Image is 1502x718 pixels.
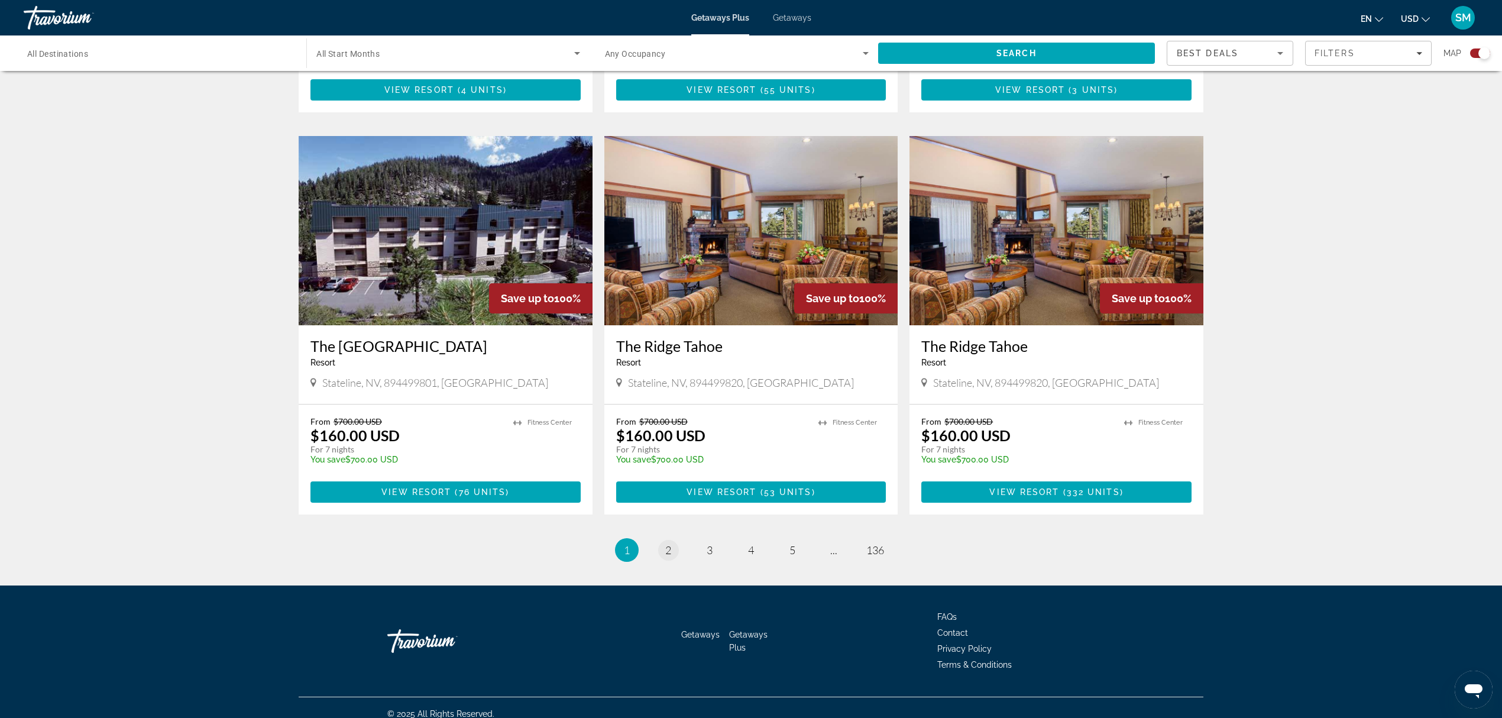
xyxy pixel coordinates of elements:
span: $700.00 USD [639,416,688,426]
button: View Resort(53 units) [616,481,886,503]
span: 55 units [764,85,812,95]
span: 136 [866,544,884,557]
a: Travorium [24,2,142,33]
span: From [310,416,331,426]
div: 100% [794,283,898,313]
span: FAQs [937,612,957,622]
p: For 7 nights [616,444,807,455]
span: ( ) [451,487,509,497]
span: Fitness Center [527,419,572,426]
button: Change currency [1401,10,1430,27]
span: USD [1401,14,1419,24]
a: Getaways Plus [691,13,749,22]
span: 53 units [764,487,812,497]
span: All Start Months [316,49,380,59]
span: View Resort [995,85,1065,95]
span: You save [616,455,651,464]
span: en [1361,14,1372,24]
button: Search [878,43,1155,64]
button: View Resort(4 units) [310,79,581,101]
span: Search [996,48,1037,58]
span: View Resort [381,487,451,497]
p: $700.00 USD [310,455,501,464]
span: 76 units [459,487,506,497]
button: View Resort(76 units) [310,481,581,503]
span: View Resort [687,487,756,497]
span: You save [921,455,956,464]
span: 1 [624,544,630,557]
a: Getaways [681,630,720,639]
span: Map [1443,45,1461,62]
input: Select destination [27,47,291,61]
span: You save [310,455,345,464]
a: Go Home [387,623,506,659]
span: Any Occupancy [605,49,666,59]
span: SM [1455,12,1471,24]
img: The Ridge Tahoe [909,136,1203,325]
span: ( ) [1065,85,1118,95]
span: Resort [310,358,335,367]
span: $700.00 USD [944,416,993,426]
a: The Ridge Tahoe [616,337,886,355]
span: View Resort [687,85,756,95]
mat-select: Sort by [1177,46,1283,60]
a: Terms & Conditions [937,660,1012,670]
span: Save up to [1112,292,1165,305]
h3: The Ridge Tahoe [921,337,1192,355]
div: 100% [1100,283,1203,313]
span: Resort [616,358,641,367]
a: Getaways Plus [729,630,768,652]
a: The [GEOGRAPHIC_DATA] [310,337,581,355]
button: View Resort(3 units) [921,79,1192,101]
button: View Resort(55 units) [616,79,886,101]
span: From [616,416,636,426]
img: The Ridge Tahoe [604,136,898,325]
span: 2 [665,544,671,557]
span: 332 units [1067,487,1120,497]
span: ( ) [454,85,507,95]
p: $160.00 USD [310,426,400,444]
span: Save up to [501,292,554,305]
span: Stateline, NV, 894499820, [GEOGRAPHIC_DATA] [933,376,1159,389]
span: Save up to [806,292,859,305]
p: $700.00 USD [921,455,1112,464]
span: From [921,416,941,426]
iframe: Button to launch messaging window [1455,671,1493,709]
span: Fitness Center [1138,419,1183,426]
span: 5 [789,544,795,557]
p: $700.00 USD [616,455,807,464]
a: Privacy Policy [937,644,992,654]
a: Contact [937,628,968,638]
span: ( ) [756,85,815,95]
span: View Resort [384,85,454,95]
span: Fitness Center [833,419,877,426]
span: Stateline, NV, 894499801, [GEOGRAPHIC_DATA] [322,376,548,389]
span: 4 [748,544,754,557]
button: User Menu [1448,5,1478,30]
p: $160.00 USD [616,426,705,444]
span: Resort [921,358,946,367]
button: View Resort(332 units) [921,481,1192,503]
span: View Resort [989,487,1059,497]
div: 100% [489,283,593,313]
span: ... [830,544,837,557]
span: 4 units [461,85,503,95]
span: $700.00 USD [334,416,382,426]
a: Getaways [773,13,811,22]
